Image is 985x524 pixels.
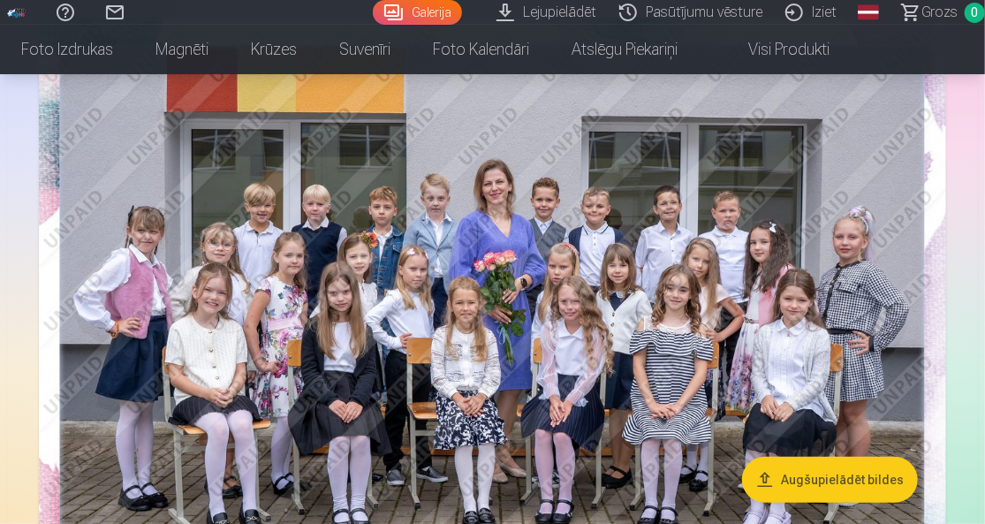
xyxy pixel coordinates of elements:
[699,25,851,74] a: Visi produkti
[7,7,27,18] img: /fa3
[134,25,230,74] a: Magnēti
[965,3,985,23] span: 0
[412,25,550,74] a: Foto kalendāri
[550,25,699,74] a: Atslēgu piekariņi
[742,457,918,503] button: Augšupielādēt bildes
[921,2,958,23] span: Grozs
[230,25,318,74] a: Krūzes
[318,25,412,74] a: Suvenīri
